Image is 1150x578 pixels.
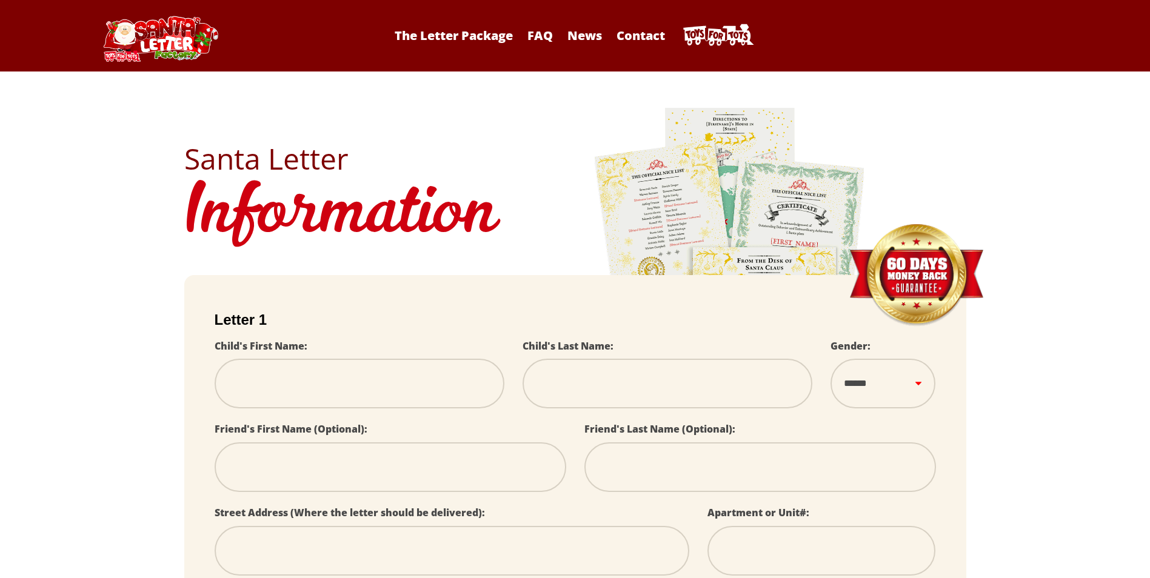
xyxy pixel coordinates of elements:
[184,144,966,173] h2: Santa Letter
[215,339,307,353] label: Child's First Name:
[389,27,519,44] a: The Letter Package
[707,506,809,519] label: Apartment or Unit#:
[610,27,671,44] a: Contact
[523,339,613,353] label: Child's Last Name:
[99,16,221,62] img: Santa Letter Logo
[215,311,936,328] h2: Letter 1
[561,27,608,44] a: News
[831,339,871,353] label: Gender:
[593,106,866,445] img: letters.png
[215,422,367,436] label: Friend's First Name (Optional):
[215,506,485,519] label: Street Address (Where the letter should be delivered):
[184,173,966,257] h1: Information
[584,422,735,436] label: Friend's Last Name (Optional):
[521,27,559,44] a: FAQ
[848,224,985,327] img: Money Back Guarantee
